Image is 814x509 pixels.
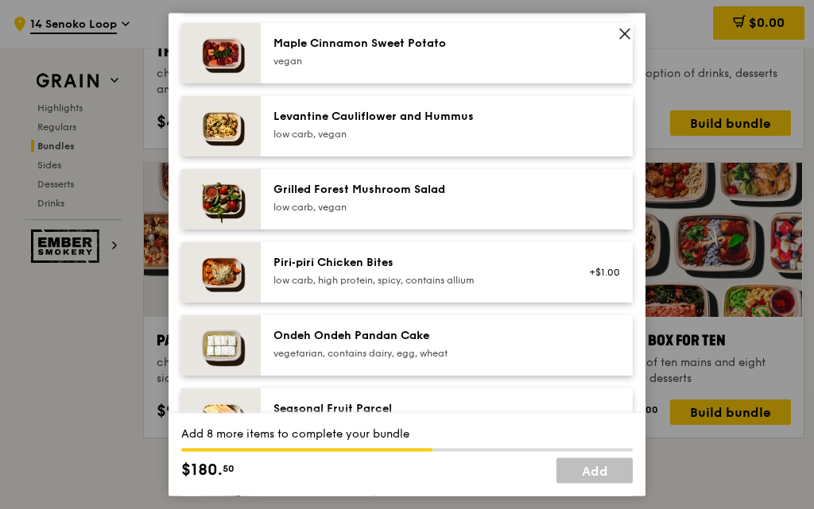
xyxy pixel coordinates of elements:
[273,108,559,124] div: Levantine Cauliflower and Hummus
[273,200,559,213] div: low carb, vegan
[181,458,223,482] span: $180.
[273,181,559,197] div: Grilled Forest Mushroom Salad
[181,95,261,156] img: daily_normal_Levantine_Cauliflower_and_Hummus__Horizontal_.jpg
[578,265,620,278] div: +$1.00
[181,241,261,302] img: daily_normal_Piri-Piri-Chicken-Bites-HORZ.jpg
[273,327,559,343] div: Ondeh Ondeh Pandan Cake
[181,314,261,375] img: daily_normal_Ondeh_Ondeh_Pandan_Cake-HORZ.jpg
[273,346,559,359] div: vegetarian, contains dairy, egg, wheat
[273,273,559,286] div: low carb, high protein, spicy, contains allium
[273,127,559,140] div: low carb, vegan
[181,22,261,83] img: daily_normal_Maple_Cinnamon_Sweet_Potato__Horizontal_.jpg
[273,35,559,51] div: Maple Cinnamon Sweet Potato
[223,462,235,475] span: 50
[181,168,261,229] img: daily_normal_Grilled-Forest-Mushroom-Salad-HORZ.jpg
[273,400,559,416] div: Seasonal Fruit Parcel
[556,458,633,484] a: Add
[578,411,620,424] div: +$1.00
[273,254,559,270] div: Piri‑piri Chicken Bites
[273,54,559,67] div: vegan
[181,426,633,442] div: Add 8 more items to complete your bundle
[181,388,261,448] img: daily_normal_Seasonal_Fruit_Parcel__Horizontal_.jpg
